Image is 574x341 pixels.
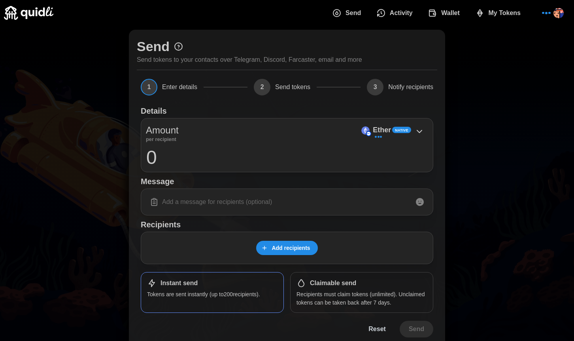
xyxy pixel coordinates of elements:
[441,5,460,21] span: Wallet
[256,241,317,255] button: Add recipients
[254,79,310,95] button: 2Send tokens
[254,79,270,95] span: 2
[146,194,428,210] input: Add a message for recipients (optional)
[141,176,433,187] h1: Message
[137,55,362,65] p: Send tokens to your contacts over Telegram, Discord, Farcaster, email and more
[141,79,197,95] button: 1Enter details
[326,5,370,21] button: Send
[141,219,433,230] h1: Recipients
[160,279,198,288] h1: Instant send
[422,5,469,21] button: Wallet
[141,106,167,116] h1: Details
[272,241,310,255] span: Add recipients
[361,126,370,135] img: Ether (on Base)
[146,137,179,141] p: per recipient
[296,290,427,307] p: Recipients must claim tokens (unlimited). Unclaimed tokens can be taken back after 7 days.
[367,79,383,95] span: 3
[469,5,530,21] button: My Tokens
[370,5,421,21] button: Activity
[409,321,424,337] span: Send
[346,5,361,21] span: Send
[395,128,408,133] span: Native
[400,321,433,337] button: Send
[373,124,391,136] p: Ether
[275,84,310,90] span: Send tokens
[368,321,386,337] span: Reset
[310,279,356,288] h1: Claimable send
[4,6,53,20] img: Quidli
[162,84,197,90] span: Enter details
[489,5,521,21] span: My Tokens
[146,147,428,167] input: 0
[553,8,564,18] img: rectcrop3
[146,123,179,137] p: Amount
[388,84,433,90] span: Notify recipients
[359,321,395,337] button: Reset
[367,79,433,95] button: 3Notify recipients
[137,38,170,55] h1: Send
[147,290,278,298] p: Tokens are sent instantly (up to 200 recipients).
[141,79,157,95] span: 1
[390,5,413,21] span: Activity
